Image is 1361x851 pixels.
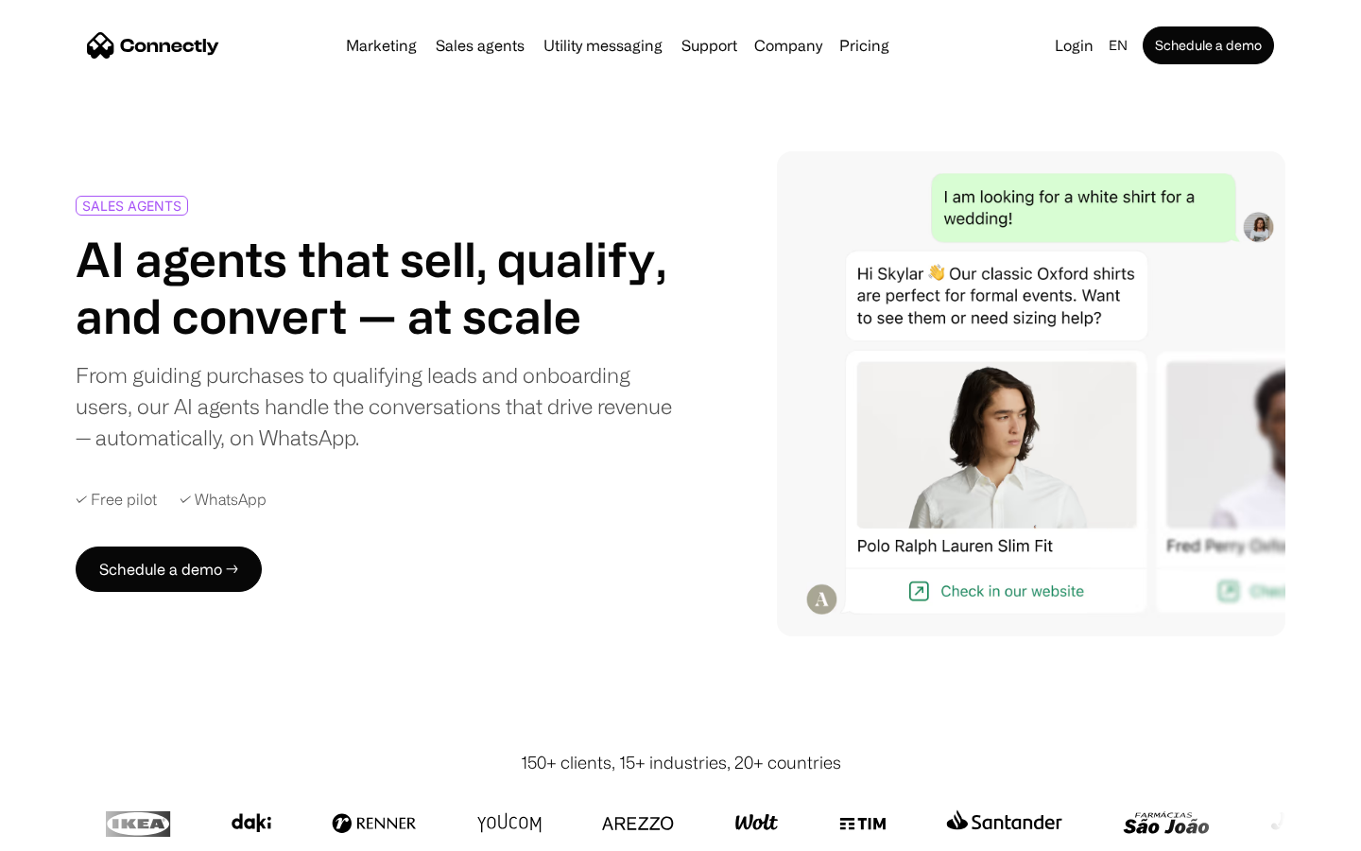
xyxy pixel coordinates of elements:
[180,491,267,509] div: ✓ WhatsApp
[832,38,897,53] a: Pricing
[82,199,181,213] div: SALES AGENTS
[76,231,673,344] h1: AI agents that sell, qualify, and convert — at scale
[1143,26,1274,64] a: Schedule a demo
[76,359,673,453] div: From guiding purchases to qualifying leads and onboarding users, our AI agents handle the convers...
[754,32,822,59] div: Company
[76,547,262,592] a: Schedule a demo →
[674,38,745,53] a: Support
[536,38,670,53] a: Utility messaging
[76,491,157,509] div: ✓ Free pilot
[338,38,424,53] a: Marketing
[428,38,532,53] a: Sales agents
[1047,32,1101,59] a: Login
[521,750,841,775] div: 150+ clients, 15+ industries, 20+ countries
[1109,32,1128,59] div: en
